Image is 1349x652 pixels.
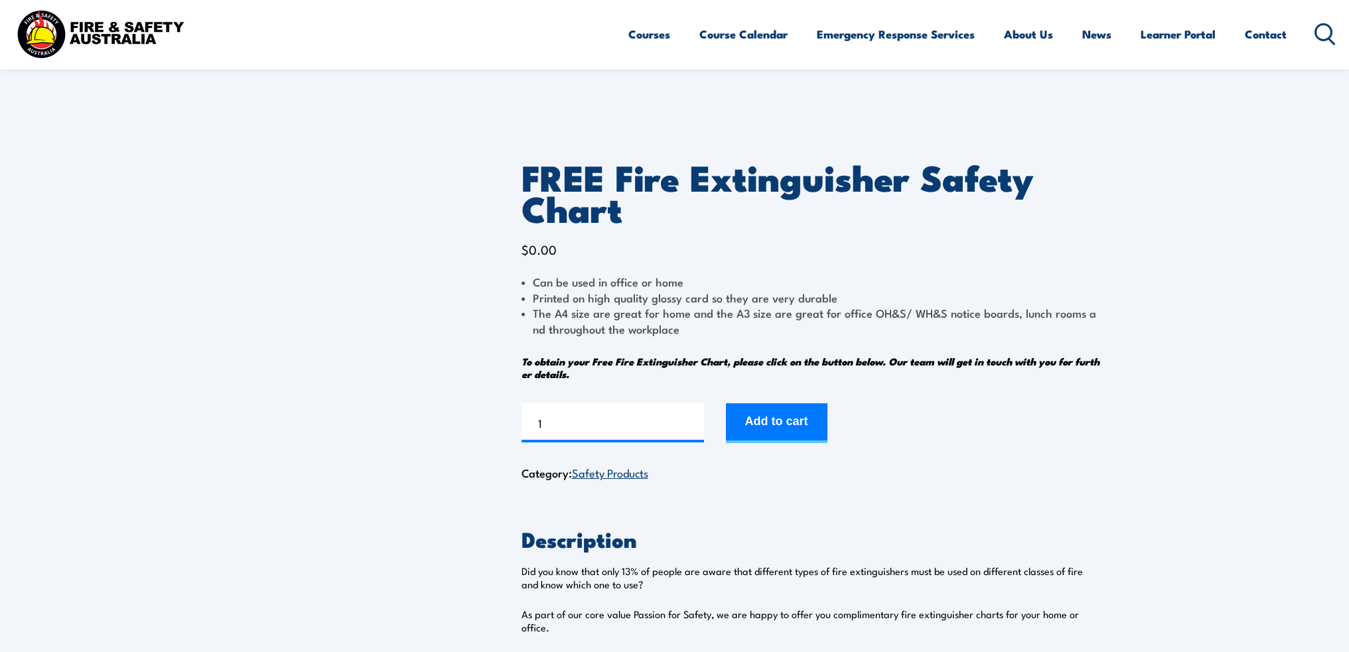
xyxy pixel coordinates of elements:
input: Product quantity [522,403,704,442]
a: Learner Portal [1141,17,1216,52]
p: As part of our core value Passion for Safety, we are happy to offer you complimentary fire exting... [522,608,1100,634]
a: Safety Products [572,464,648,480]
a: About Us [1004,17,1053,52]
a: Course Calendar [699,17,788,52]
a: Courses [628,17,670,52]
li: Can be used in office or home [522,274,1100,289]
a: Emergency Response Services [817,17,975,52]
span: Category: [522,464,648,481]
a: Contact [1245,17,1287,52]
li: The A4 size are great for home and the A3 size are great for office OH&S/ WH&S notice boards, lun... [522,305,1100,336]
span: $ [522,240,529,258]
h2: Description [522,529,1100,548]
h1: FREE Fire Extinguisher Safety Chart [522,161,1100,223]
a: News [1082,17,1111,52]
li: Printed on high quality glossy card so they are very durable [522,290,1100,305]
em: To obtain your Free Fire Extinguisher Chart, please click on the button below. Our team will get ... [522,354,1100,381]
bdi: 0.00 [522,240,557,258]
p: Did you know that only 13% of people are aware that different types of fire extinguishers must be... [522,564,1100,591]
button: Add to cart [726,403,827,443]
